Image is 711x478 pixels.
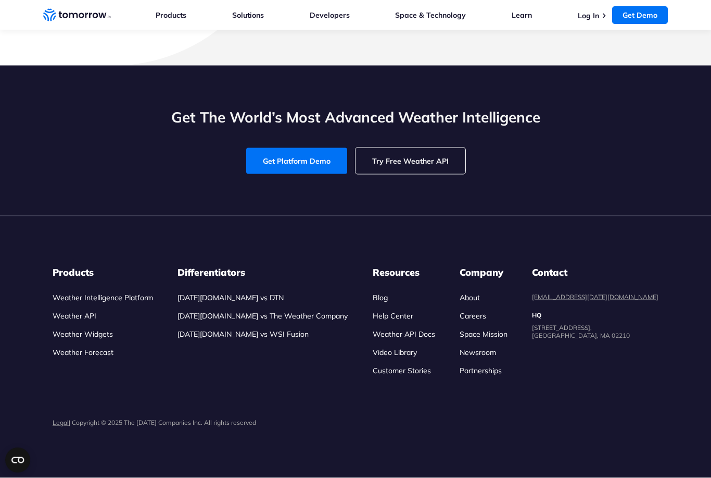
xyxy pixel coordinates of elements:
a: Newsroom [460,348,496,357]
a: Blog [373,293,388,302]
dd: [STREET_ADDRESS], [GEOGRAPHIC_DATA], MA 02210 [532,324,658,339]
a: Space & Technology [395,10,466,20]
a: Careers [460,311,486,321]
a: Video Library [373,348,417,357]
a: Space Mission [460,329,507,339]
a: Weather API [53,311,96,321]
img: Linkedin [545,419,557,430]
img: Facebook [613,419,625,430]
a: Home link [43,7,111,23]
a: Partnerships [460,366,502,375]
h3: Products [53,266,153,279]
a: Log In [578,11,599,20]
a: Help Center [373,311,413,321]
h3: Company [460,266,507,279]
a: [DATE][DOMAIN_NAME] vs WSI Fusion [177,329,309,339]
a: Weather Intelligence Platform [53,293,153,302]
a: [EMAIL_ADDRESS][DATE][DOMAIN_NAME] [532,293,658,301]
img: Twitter [579,419,591,430]
dl: contact details [532,266,658,339]
a: Weather Forecast [53,348,113,357]
a: Get Platform Demo [246,148,347,174]
h2: Get The World’s Most Advanced Weather Intelligence [43,107,668,127]
a: Learn [512,10,532,20]
a: Customer Stories [373,366,431,375]
a: Legal [53,419,69,426]
img: Instagram [647,419,658,430]
dt: Contact [532,266,658,279]
a: Get Demo [612,6,668,24]
a: [DATE][DOMAIN_NAME] vs The Weather Company [177,311,348,321]
img: usa flag [532,345,563,363]
p: | Copyright © 2025 The [DATE] Companies Inc. All rights reserved [53,419,256,426]
a: Weather Widgets [53,329,113,339]
a: [DATE][DOMAIN_NAME] vs DTN [177,293,284,302]
button: Open CMP widget [5,448,30,473]
a: Try Free Weather API [355,148,465,174]
a: Products [156,10,186,20]
a: About [460,293,480,302]
h3: Resources [373,266,435,279]
h3: Differentiators [177,266,348,279]
dt: HQ [532,311,658,320]
a: Weather API Docs [373,329,435,339]
a: Developers [310,10,350,20]
a: Solutions [232,10,264,20]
